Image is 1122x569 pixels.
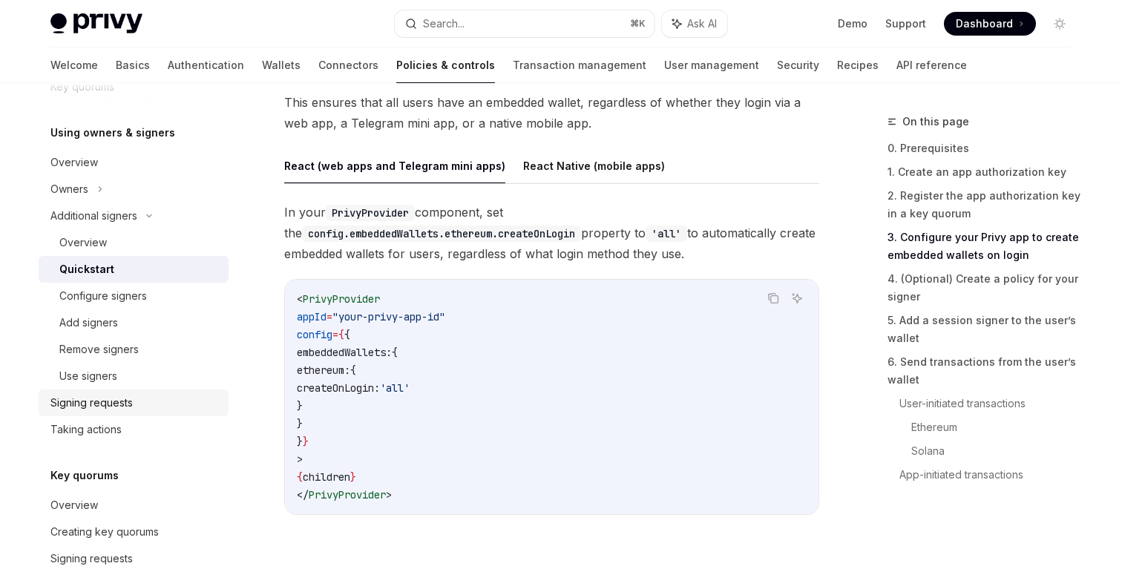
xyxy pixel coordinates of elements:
span: children [303,470,350,484]
div: Signing requests [50,394,133,412]
button: Copy the contents from the code block [764,289,783,308]
a: Security [777,47,819,83]
a: 4. (Optional) Create a policy for your signer [888,267,1083,309]
span: On this page [902,113,969,131]
div: Overview [59,234,107,251]
span: < [297,292,303,306]
span: > [297,453,303,466]
span: ⌘ K [630,18,646,30]
span: } [303,435,309,448]
span: PrivyProvider [303,292,380,306]
span: This ensures that all users have an embedded wallet, regardless of whether they login via a web a... [284,92,819,134]
a: App-initiated transactions [899,463,1083,487]
button: Ask AI [662,10,727,37]
a: Basics [116,47,150,83]
a: 0. Prerequisites [888,137,1083,160]
button: React Native (mobile apps) [523,148,665,183]
div: Add signers [59,314,118,332]
span: } [297,399,303,412]
span: } [297,417,303,430]
h5: Using owners & signers [50,124,175,142]
div: Signing requests [50,550,133,568]
a: Overview [39,229,229,256]
button: Ask AI [787,289,807,308]
span: } [350,470,356,484]
div: Additional signers [50,207,137,225]
div: Use signers [59,367,117,385]
a: Dashboard [944,12,1036,36]
a: Policies & controls [396,47,495,83]
span: "your-privy-app-id" [332,310,445,323]
span: } [297,435,303,448]
a: 2. Register the app authorization key in a key quorum [888,184,1083,226]
div: Quickstart [59,260,114,278]
span: embeddedWallets: [297,346,392,359]
span: { [338,328,344,341]
button: React (web apps and Telegram mini apps) [284,148,505,183]
a: Authentication [168,47,244,83]
a: Welcome [50,47,98,83]
span: In your component, set the property to to automatically create embedded wallets for users, regard... [284,202,819,264]
span: 'all' [380,381,410,395]
span: { [350,364,356,377]
a: 6. Send transactions from the user’s wallet [888,350,1083,392]
div: Overview [50,154,98,171]
a: Transaction management [513,47,646,83]
a: Ethereum [911,415,1083,439]
a: Add signers [39,309,229,336]
span: PrivyProvider [309,488,386,501]
a: Overview [39,492,229,519]
code: config.embeddedWallets.ethereum.createOnLogin [302,226,581,242]
a: Signing requests [39,389,229,416]
div: Search... [423,15,465,33]
a: 5. Add a session signer to the user’s wallet [888,309,1083,350]
span: { [392,346,398,359]
a: Use signers [39,363,229,389]
a: Connectors [318,47,378,83]
span: > [386,488,392,501]
div: Owners [50,180,88,198]
a: User-initiated transactions [899,392,1083,415]
a: Demo [838,16,867,31]
a: Creating key quorums [39,519,229,545]
button: Toggle dark mode [1048,12,1072,36]
code: 'all' [646,226,687,242]
a: Support [885,16,926,31]
a: Wallets [262,47,301,83]
span: config [297,328,332,341]
div: Remove signers [59,341,139,358]
a: Taking actions [39,416,229,443]
button: Search...⌘K [395,10,654,37]
div: Taking actions [50,421,122,438]
span: Ask AI [687,16,717,31]
a: Quickstart [39,256,229,283]
img: light logo [50,13,142,34]
span: appId [297,310,327,323]
h5: Key quorums [50,467,119,484]
span: = [327,310,332,323]
a: Overview [39,149,229,176]
span: ethereum: [297,364,350,377]
a: User management [664,47,759,83]
span: </ [297,488,309,501]
a: Configure signers [39,283,229,309]
a: 3. Configure your Privy app to create embedded wallets on login [888,226,1083,267]
span: = [332,328,338,341]
code: PrivyProvider [326,205,415,221]
a: Solana [911,439,1083,463]
div: Creating key quorums [50,523,159,541]
span: createOnLogin: [297,381,380,395]
span: { [344,328,350,341]
span: Dashboard [956,16,1013,31]
a: API reference [896,47,967,83]
a: 1. Create an app authorization key [888,160,1083,184]
span: { [297,470,303,484]
div: Overview [50,496,98,514]
a: Recipes [837,47,879,83]
a: Remove signers [39,336,229,363]
div: Configure signers [59,287,147,305]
